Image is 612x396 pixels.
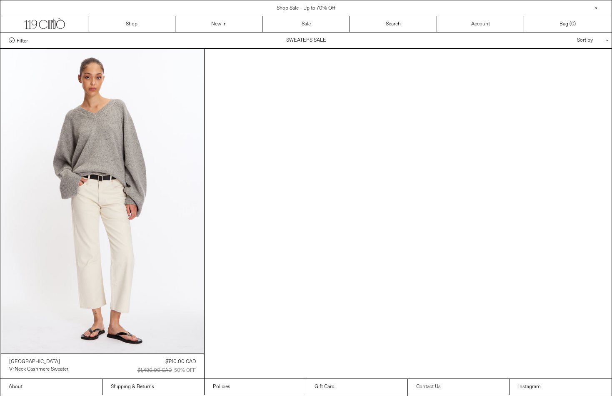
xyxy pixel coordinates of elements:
[571,20,576,28] span: )
[0,379,102,395] a: About
[350,16,437,32] a: Search
[437,16,524,32] a: Account
[9,359,60,366] div: [GEOGRAPHIC_DATA]
[88,16,175,32] a: Shop
[9,366,68,373] a: V-Neck Cashmere Sweater
[174,367,196,374] div: 50% OFF
[205,379,306,395] a: Policies
[165,358,196,366] div: $740.00 CAD
[9,358,68,366] a: [GEOGRAPHIC_DATA]
[306,379,408,395] a: Gift Card
[408,379,510,395] a: Contact Us
[137,367,172,374] div: $1,480.00 CAD
[528,32,603,48] div: Sort by
[571,21,574,27] span: 0
[277,5,335,12] a: Shop Sale - Up to 70% Off
[510,379,612,395] a: Instagram
[17,37,28,43] span: Filter
[1,49,204,354] img: Teurn Studios V-Neck Cashmere Sweater
[102,379,204,395] a: Shipping & Returns
[524,16,611,32] a: Bag ()
[262,16,350,32] a: Sale
[175,16,262,32] a: New In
